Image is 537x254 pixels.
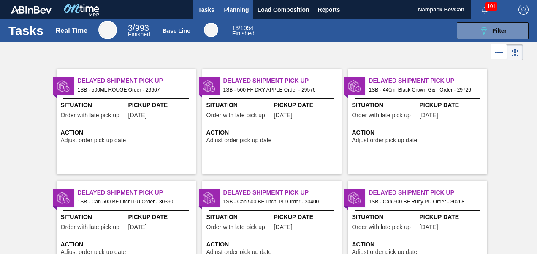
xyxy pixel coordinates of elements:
[11,6,52,14] img: TNhmsLtSVTkK8tSr43FrP2fwEKptu5GPRR3wAAAABJRU5ErkJggg==
[369,76,487,85] span: Delayed Shipment Pick Up
[163,27,190,34] div: Base Line
[128,23,133,32] span: 3
[206,101,272,110] span: Situation
[232,30,255,37] span: Finished
[128,31,150,38] span: Finished
[223,85,335,95] span: 1SB - 500 FF DRY APPLE Order - 29576
[258,5,309,15] span: Load Composition
[274,101,339,110] span: Pickup Date
[348,80,361,92] img: status
[352,224,411,230] span: Order with late pick up
[420,213,485,222] span: Pickup Date
[420,101,485,110] span: Pickup Date
[128,23,149,32] span: / 993
[61,137,126,143] span: Adjust order pick up date
[78,188,196,197] span: Delayed Shipment Pick Up
[206,112,265,119] span: Order with late pick up
[61,240,194,249] span: Action
[61,128,194,137] span: Action
[8,26,43,35] h1: Tasks
[78,76,196,85] span: Delayed Shipment Pick Up
[128,24,150,37] div: Real Time
[518,5,529,15] img: Logout
[318,5,340,15] span: Reports
[78,85,189,95] span: 1SB - 500ML ROUGE Order - 29667
[352,101,418,110] span: Situation
[274,213,339,222] span: Pickup Date
[369,85,480,95] span: 1SB - 440ml Black Crown G&T Order - 29726
[507,44,523,60] div: Card Vision
[128,224,147,230] span: 08/03/2025
[369,197,480,206] span: 1SB - Can 500 BF Ruby PU Order - 30268
[457,22,529,39] button: Filter
[61,224,119,230] span: Order with late pick up
[223,188,342,197] span: Delayed Shipment Pick Up
[128,213,194,222] span: Pickup Date
[78,197,189,206] span: 1SB - Can 500 BF Litchi PU Order - 30390
[348,192,361,204] img: status
[491,44,507,60] div: List Vision
[492,27,507,34] span: Filter
[206,224,265,230] span: Order with late pick up
[57,80,70,92] img: status
[274,112,293,119] span: 07/03/2025
[485,2,497,11] span: 101
[232,24,239,31] span: 13
[352,137,418,143] span: Adjust order pick up date
[206,128,339,137] span: Action
[232,25,255,36] div: Base Line
[61,112,119,119] span: Order with late pick up
[274,224,293,230] span: 08/05/2025
[352,128,485,137] span: Action
[197,5,216,15] span: Tasks
[420,224,438,230] span: 08/01/2025
[232,24,254,31] span: / 1054
[352,213,418,222] span: Situation
[98,21,117,39] div: Real Time
[206,213,272,222] span: Situation
[206,240,339,249] span: Action
[128,101,194,110] span: Pickup Date
[57,192,70,204] img: status
[223,76,342,85] span: Delayed Shipment Pick Up
[204,23,218,37] div: Base Line
[420,112,438,119] span: 07/10/2025
[471,4,498,16] button: Notifications
[352,240,485,249] span: Action
[61,101,126,110] span: Situation
[224,5,249,15] span: Planning
[206,137,272,143] span: Adjust order pick up date
[56,27,87,35] div: Real Time
[128,112,147,119] span: 07/04/2025
[352,112,411,119] span: Order with late pick up
[61,213,126,222] span: Situation
[203,192,215,204] img: status
[369,188,487,197] span: Delayed Shipment Pick Up
[203,80,215,92] img: status
[223,197,335,206] span: 1SB - Can 500 BF Litchi PU Order - 30400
